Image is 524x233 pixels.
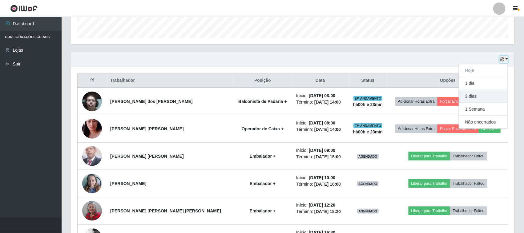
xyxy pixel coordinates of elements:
button: Trabalhador Faltou [450,179,487,188]
button: Forçar Encerramento [437,124,479,133]
time: [DATE] 15:00 [314,154,341,159]
li: Término: [296,154,345,160]
time: [DATE] 08:00 [309,120,335,125]
button: 3 dias [459,90,508,103]
span: AGENDADO [357,181,379,186]
li: Início: [296,147,345,154]
img: 1754052422594.jpeg [82,198,102,224]
th: Data [292,73,348,88]
button: 1 Semana [459,103,508,116]
strong: [PERSON_NAME] [PERSON_NAME] [110,126,184,131]
span: AGENDADO [357,209,379,214]
li: Início: [296,202,345,208]
strong: Balconista de Padaria + [238,99,287,104]
th: Opções [388,73,508,88]
time: [DATE] 14:00 [314,127,341,132]
button: 1 dia [459,77,508,90]
strong: Embalador + [250,208,276,213]
li: Término: [296,181,345,188]
button: Liberar para Trabalho [409,207,450,215]
img: CoreUI Logo [10,5,38,12]
strong: há 00 h e 23 min [353,102,383,107]
img: 1727202109087.jpeg [82,171,102,197]
button: Adicionar Horas Extra [395,124,437,133]
time: [DATE] 18:20 [314,209,341,214]
span: EM ANDAMENTO [353,96,383,101]
img: 1740078176473.jpeg [82,145,102,167]
time: [DATE] 16:00 [314,182,341,187]
button: Avaliação [479,124,501,133]
button: Hoje [459,64,508,77]
li: Início: [296,93,345,99]
time: [DATE] 10:00 [309,175,335,180]
strong: Operador de Caixa + [242,126,284,131]
img: 1657575579568.jpeg [82,88,102,114]
button: Trabalhador Faltou [450,152,487,160]
li: Término: [296,99,345,105]
strong: há 00 h e 23 min [353,129,383,134]
button: Adicionar Horas Extra [395,97,437,106]
th: Posição [233,73,292,88]
li: Início: [296,120,345,126]
strong: Embalador + [250,181,276,186]
time: [DATE] 12:20 [309,203,335,207]
strong: [PERSON_NAME] dos [PERSON_NAME] [110,99,193,104]
time: [DATE] 14:00 [314,100,341,105]
button: Trabalhador Faltou [450,207,487,215]
li: Início: [296,175,345,181]
li: Término: [296,126,345,133]
th: Status [348,73,388,88]
strong: [PERSON_NAME] [110,181,146,186]
li: Término: [296,208,345,215]
strong: Embalador + [250,154,276,159]
th: Trabalhador [107,73,233,88]
strong: [PERSON_NAME] [PERSON_NAME] [PERSON_NAME] [110,208,221,213]
img: 1754840116013.jpeg [82,111,102,146]
time: [DATE] 08:00 [309,93,335,98]
span: EM ANDAMENTO [353,123,383,128]
strong: [PERSON_NAME] [PERSON_NAME] [110,154,184,159]
button: Liberar para Trabalho [409,179,450,188]
span: AGENDADO [357,154,379,159]
button: Forçar Encerramento [437,97,479,106]
time: [DATE] 09:00 [309,148,335,153]
button: Não encerrados [459,116,508,128]
button: Liberar para Trabalho [409,152,450,160]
